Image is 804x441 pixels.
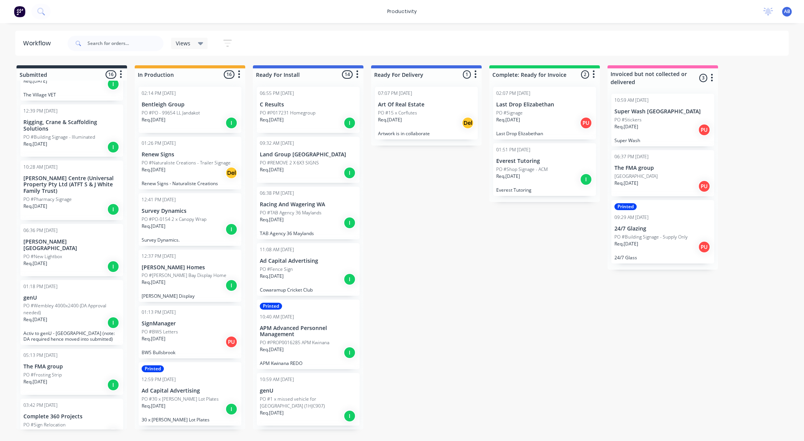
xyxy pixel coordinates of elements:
[698,124,710,136] div: PU
[142,116,165,123] p: Req. [DATE]
[260,166,284,173] p: Req. [DATE]
[580,117,592,129] div: PU
[784,8,790,15] span: AB
[142,388,238,394] p: Ad Capital Advertising
[493,143,596,196] div: 01:51 PM [DATE]Everest TutoringPO #Shop Signage - ACMReq.[DATE]IEverest Tutoring
[496,131,593,136] p: Last Drop Elizabethan
[142,279,165,286] p: Req. [DATE]
[23,39,54,48] div: Workflow
[142,181,238,186] p: Renew Signs - Naturaliste Creations
[260,230,357,236] p: TAB Agency 36 Maylands
[107,78,119,90] div: I
[23,378,47,385] p: Req. [DATE]
[493,87,596,139] div: 02:07 PM [DATE]Last Drop ElizabethanPO #SignageReq.[DATE]PULast Drop Elizabethan
[142,101,238,108] p: Bentleigh Group
[614,108,711,115] p: Super Wash [GEOGRAPHIC_DATA]
[23,227,58,234] div: 06:36 PM [DATE]
[20,280,123,345] div: 01:18 PM [DATE]genUPO #Wembley 4000x2400 (DA Approval needed)Req.[DATE]IActiv to genU - [GEOGRAPH...
[142,320,238,327] p: SignManager
[142,166,165,173] p: Req. [DATE]
[260,396,357,409] p: PO #1 x missed vehicle for [GEOGRAPHIC_DATA] (1HJC907)
[260,159,319,166] p: PO #REMOVE 2 X 6X3 SIGNS
[580,173,592,186] div: I
[614,173,658,180] p: [GEOGRAPHIC_DATA]
[23,203,47,210] p: Req. [DATE]
[20,224,123,276] div: 06:36 PM [DATE][PERSON_NAME] [GEOGRAPHIC_DATA]PO #New LightboxReq.[DATE]I
[260,140,294,147] div: 09:32 AM [DATE]
[257,87,360,133] div: 06:55 PM [DATE]C ResultsPO #P017231 HomegroupReq.[DATE]I
[225,223,238,235] div: I
[614,116,642,123] p: PO #Stickers
[23,78,47,85] p: Req. [DATE]
[260,116,284,123] p: Req. [DATE]
[698,241,710,253] div: PU
[20,104,123,157] div: 12:39 PM [DATE]Rigging, Crane & Scaffolding SolutionsPO #Building Signage - IlluminatedReq.[DATE]I
[260,258,357,264] p: Ad Capital Advertising
[142,396,219,403] p: PO #30 x [PERSON_NAME] Lot Plates
[496,166,548,173] p: PO #Shop Signage - ACM
[142,293,238,299] p: [PERSON_NAME] Display
[375,87,478,139] div: 07:07 PM [DATE]Art Of Real EstatePO #15 x CorflutesReq.[DATE]DelArtwork is in collaborate
[260,190,294,197] div: 06:38 PM [DATE]
[142,109,200,116] p: PO #PO - 99654 LL Jandakot
[343,217,356,229] div: I
[378,109,417,116] p: PO #15 x Corflutes
[378,101,475,108] p: Art Of Real Estate
[139,306,241,358] div: 01:13 PM [DATE]SignManagerPO #BWS LettersReq.[DATE]PUBWS Bullsbrook
[142,151,238,158] p: Renew Signs
[614,225,711,232] p: 24/7 Glazing
[260,339,329,346] p: PO #PROP0016285 APM Kwinana
[225,117,238,129] div: I
[343,167,356,179] div: I
[260,101,357,108] p: C Results
[260,151,357,158] p: Land Group [GEOGRAPHIC_DATA]
[260,109,315,116] p: PO #P017231 Homegroup
[142,264,238,271] p: [PERSON_NAME] Homes
[611,150,714,196] div: 06:37 PM [DATE]The FMA group[GEOGRAPHIC_DATA]Req.[DATE]PU
[614,240,638,247] p: Req. [DATE]
[496,187,593,193] p: Everest Tutoring
[107,260,119,273] div: I
[378,116,402,123] p: Req. [DATE]
[142,140,176,147] div: 01:26 PM [DATE]
[260,266,293,273] p: PO #Fence Sign
[142,309,176,316] div: 01:13 PM [DATE]
[260,216,284,223] p: Req. [DATE]
[23,371,62,378] p: PO #Frosting Strip
[107,379,119,391] div: I
[260,90,294,97] div: 06:55 PM [DATE]
[23,134,95,141] p: PO #Building Signage - Illuminated
[23,164,58,171] div: 10:28 AM [DATE]
[142,365,164,372] div: Printed
[23,295,120,301] p: genU
[260,201,357,208] p: Racing And Wagering WA
[496,101,593,108] p: Last Drop Elizabethan
[260,313,294,320] div: 10:40 AM [DATE]
[142,159,231,166] p: PO #Naturaliste Creations - Trailer Signage
[257,243,360,296] div: 11:08 AM [DATE]Ad Capital AdvertisingPO #Fence SignReq.[DATE]ICowaramup Cricket Club
[87,36,163,51] input: Search for orders...
[142,216,206,223] p: PO #PO-0154 2 x Canopy Wrap
[343,273,356,285] div: I
[614,180,638,187] p: Req. [DATE]
[614,203,637,210] div: Printed
[260,346,284,353] p: Req. [DATE]
[23,302,120,316] p: PO #Wembley 4000x2400 (DA Approval needed)
[23,428,47,435] p: Req. [DATE]
[698,180,710,192] div: PU
[107,203,119,216] div: I
[142,376,176,383] div: 12:59 PM [DATE]
[23,253,62,260] p: PO #New Lightbox
[260,325,357,338] p: APM Advanced Personnel Management
[23,283,58,290] div: 01:18 PM [DATE]
[23,316,47,323] p: Req. [DATE]
[611,200,714,264] div: Printed09:29 AM [DATE]24/7 GlazingPO #Building Signage - Supply OnlyReq.[DATE]PU24/7 Glass
[139,362,241,426] div: Printed12:59 PM [DATE]Ad Capital AdvertisingPO #30 x [PERSON_NAME] Lot PlatesReq.[DATE]I30 x [PER...
[260,376,294,383] div: 10:59 AM [DATE]
[23,363,120,370] p: The FMA group
[496,158,593,164] p: Everest Tutoring
[23,330,120,342] p: Activ to genU - [GEOGRAPHIC_DATA] (note: DA required hence moved into submitted)
[23,352,58,359] div: 05:13 PM [DATE]
[142,403,165,409] p: Req. [DATE]
[142,90,176,97] div: 02:14 PM [DATE]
